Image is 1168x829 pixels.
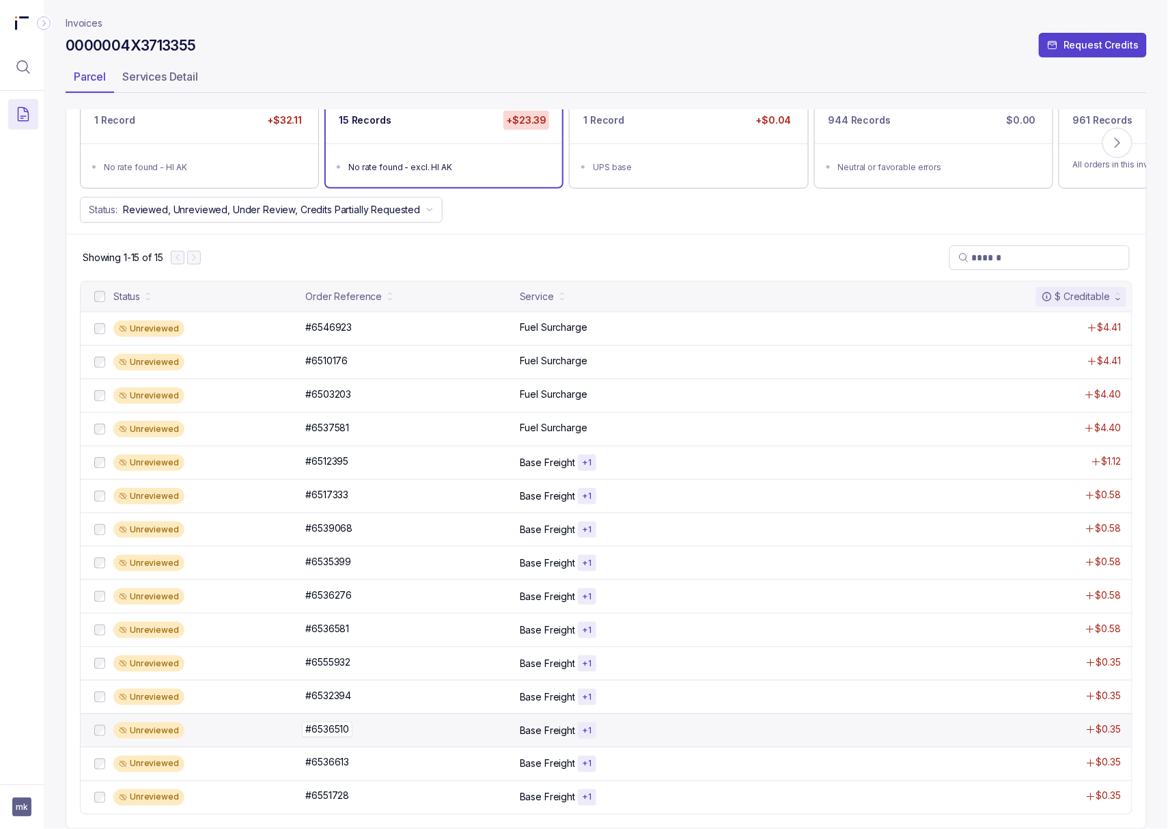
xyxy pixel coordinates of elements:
[80,197,443,223] button: Status:Reviewed, Unreviewed, Under Review, Credits Partially Requested
[12,798,31,817] button: User initials
[74,68,106,85] p: Parcel
[113,689,184,705] div: Unreviewed
[94,725,105,736] input: checkbox-checkbox
[305,521,352,535] p: #6539068
[582,558,592,569] p: + 1
[1042,290,1110,303] div: $ Creditable
[113,454,184,471] div: Unreviewed
[83,251,163,264] div: Remaining page entries
[583,113,624,127] p: 1 Record
[113,756,184,772] div: Unreviewed
[520,623,575,637] p: Base Freight
[305,388,351,401] p: #6503203
[94,357,105,368] input: checkbox-checkbox
[83,251,163,264] p: Showing 1-15 of 15
[1096,488,1121,502] p: $0.58
[113,421,184,437] div: Unreviewed
[305,421,349,435] p: #6537581
[520,590,575,603] p: Base Freight
[1096,722,1121,736] p: $0.35
[1096,689,1121,703] p: $0.35
[582,658,592,669] p: + 1
[1096,622,1121,636] p: $0.58
[94,692,105,703] input: checkbox-checkbox
[520,421,587,435] p: Fuel Surcharge
[1095,388,1121,401] p: $4.40
[113,588,184,605] div: Unreviewed
[1096,655,1121,669] p: $0.35
[104,161,303,174] div: No rate found - HI AK
[113,521,184,538] div: Unreviewed
[1004,111,1039,130] p: $0.00
[520,456,575,470] p: Base Freight
[305,622,349,636] p: #6536581
[1096,588,1121,602] p: $0.58
[520,290,554,303] div: Service
[348,161,548,174] div: No rate found - excl. HI AK
[582,625,592,636] p: + 1
[94,291,105,302] input: checkbox-checkbox
[1096,555,1121,569] p: $0.58
[8,99,38,129] button: Menu Icon Button DocumentTextIcon
[113,789,184,806] div: Unreviewed
[113,488,184,504] div: Unreviewed
[1096,521,1121,535] p: $0.58
[582,792,592,803] p: + 1
[94,491,105,502] input: checkbox-checkbox
[114,66,206,93] li: Tab Services Detail
[94,457,105,468] input: checkbox-checkbox
[520,489,575,503] p: Base Freight
[582,524,592,535] p: + 1
[123,203,420,217] p: Reviewed, Unreviewed, Under Review, Credits Partially Requested
[520,757,575,771] p: Base Freight
[94,390,105,401] input: checkbox-checkbox
[520,556,575,570] p: Base Freight
[520,724,575,737] p: Base Freight
[94,792,105,803] input: checkbox-checkbox
[66,16,102,30] a: Invoices
[305,689,351,703] p: #6532394
[593,161,792,174] div: UPS base
[520,321,587,334] p: Fuel Surcharge
[503,111,549,130] p: +$23.39
[753,111,794,130] p: +$0.04
[1063,38,1139,52] p: Request Credits
[264,111,305,130] p: +$32.11
[113,722,184,739] div: Unreviewed
[94,591,105,602] input: checkbox-checkbox
[113,622,184,638] div: Unreviewed
[302,722,352,737] p: #6536510
[113,290,140,303] div: Status
[94,658,105,669] input: checkbox-checkbox
[520,657,575,670] p: Base Freight
[8,52,38,82] button: Menu Icon Button MagnifyingGlassIcon
[582,457,592,468] p: + 1
[305,354,348,368] p: #6510176
[520,791,575,804] p: Base Freight
[838,161,1038,174] div: Neutral or favorable errors
[122,68,198,85] p: Services Detail
[305,655,350,669] p: #6555932
[305,756,349,770] p: #6536613
[582,725,592,736] p: + 1
[94,424,105,435] input: checkbox-checkbox
[829,113,891,127] p: 944 Records
[66,66,1147,93] ul: Tab Group
[305,789,349,803] p: #6551728
[520,354,587,368] p: Fuel Surcharge
[94,524,105,535] input: checkbox-checkbox
[1098,354,1121,368] p: $4.41
[582,692,592,703] p: + 1
[520,388,587,401] p: Fuel Surcharge
[305,488,348,502] p: #6517333
[520,690,575,704] p: Base Freight
[305,555,351,569] p: #6535399
[1102,454,1121,468] p: $1.12
[582,759,592,770] p: + 1
[89,203,117,217] p: Status:
[66,66,114,93] li: Tab Parcel
[66,36,196,55] h4: 0000004X3713355
[94,759,105,770] input: checkbox-checkbox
